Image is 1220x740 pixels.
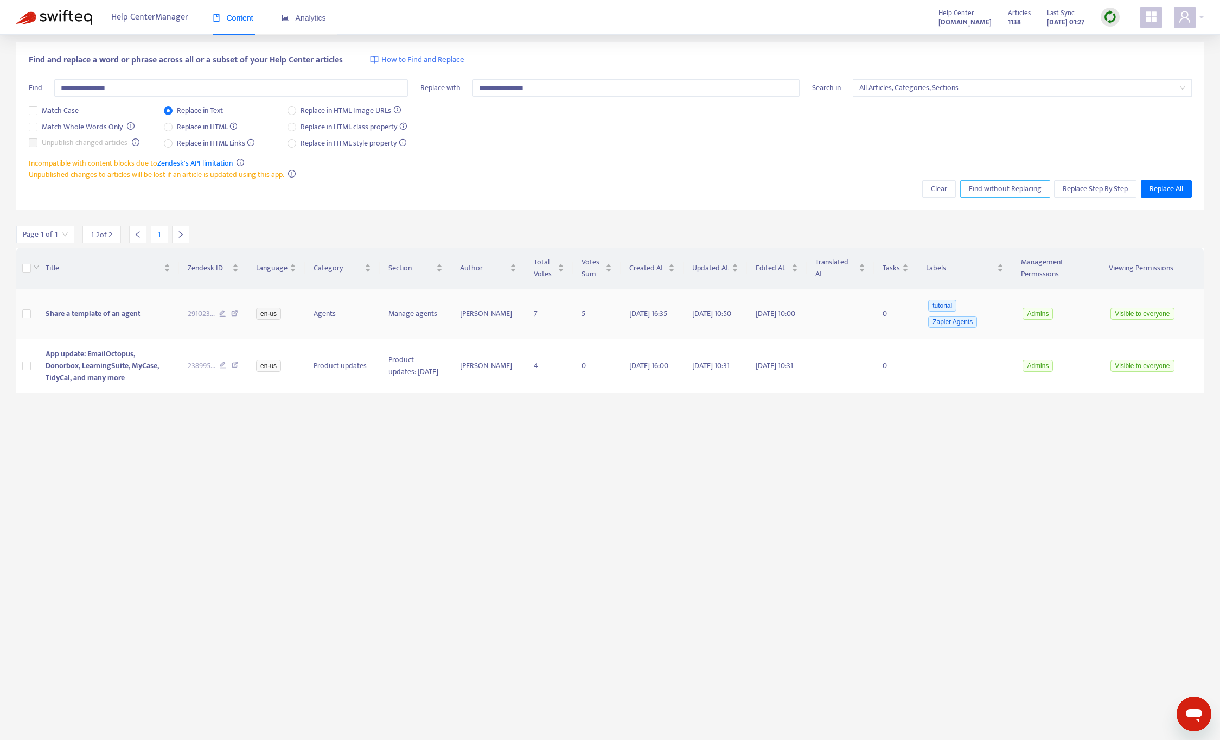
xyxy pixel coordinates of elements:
span: Unpublish changed articles [37,137,132,149]
th: Updated At [684,248,748,289]
th: Viewing Permissions [1100,248,1204,289]
span: Title [46,262,162,274]
div: 1 [151,226,168,243]
span: Replace in HTML [173,121,242,133]
td: Manage agents [380,289,451,339]
td: 7 [525,289,573,339]
span: Language [256,262,288,274]
button: Replace Step By Step [1054,180,1136,198]
span: Replace in HTML class property [296,121,411,133]
img: sync.dc5367851b00ba804db3.png [1103,10,1117,24]
th: Zendesk ID [179,248,248,289]
span: Replace in HTML Image URLs [296,105,405,117]
span: down [33,264,40,270]
span: Author [460,262,508,274]
span: Last Sync [1047,7,1075,19]
td: Product updates: [DATE] [380,339,451,393]
th: Title [37,248,179,289]
td: 0 [573,339,621,393]
span: Labels [926,262,994,274]
a: Zendesk's API limitation [157,157,233,169]
button: Find without Replacing [960,180,1050,198]
span: Replace Step By Step [1063,183,1128,195]
span: Replace in HTML Links [173,137,259,149]
a: [DOMAIN_NAME] [938,16,992,28]
span: Edited At [756,262,789,274]
span: book [213,14,220,22]
img: image-link [370,55,379,64]
span: Zapier Agents [928,316,977,328]
th: Author [451,248,525,289]
span: tutorial [928,300,956,312]
th: Translated At [807,248,874,289]
span: Replace All [1149,183,1183,195]
span: [DATE] 10:31 [756,359,793,372]
span: Clear [931,183,947,195]
span: Translated At [815,256,857,280]
span: Share a template of an agent [46,307,140,320]
span: [DATE] 10:50 [692,307,731,320]
span: Search in [812,81,841,94]
span: Section [388,262,433,274]
iframe: Button to launch messaging window [1177,697,1211,731]
td: [PERSON_NAME] [451,289,525,339]
span: [DATE] 10:31 [692,359,730,372]
span: Find [29,81,42,94]
span: Incompatible with content blocks due to [29,157,233,169]
span: Votes Sum [582,256,603,280]
span: Content [213,14,253,22]
span: 238995 ... [188,360,215,372]
span: info-circle [132,138,139,146]
span: 1 - 2 of 2 [91,229,112,241]
span: Match Case [37,105,83,117]
span: 291023 ... [188,308,215,320]
span: Admins [1023,308,1053,320]
span: [DATE] 16:35 [629,307,667,320]
th: Votes Sum [573,248,621,289]
span: Match Whole Words Only [37,121,127,133]
td: Agents [305,289,380,339]
a: How to Find and Replace [370,54,464,66]
span: Replace with [420,81,461,94]
span: Replace in HTML style property [296,137,411,149]
span: App update: EmailOctopus, Donorbox, LearningSuite, MyCase, TidyCal, and many more [46,347,159,384]
th: Created At [621,248,683,289]
span: info-circle [237,159,244,166]
td: 0 [874,339,917,393]
img: Swifteq [16,10,92,25]
span: Help Center Manager [111,7,188,28]
span: [DATE] 10:00 [756,307,795,320]
span: Visible to everyone [1110,360,1174,372]
span: Replace in Text [173,105,227,117]
td: 0 [874,289,917,339]
span: Analytics [282,14,326,22]
span: [DATE] 16:00 [629,359,668,372]
th: Labels [917,248,1012,289]
span: Zendesk ID [188,262,231,274]
th: Tasks [874,248,917,289]
span: right [177,231,184,238]
th: Management Permissions [1012,248,1100,289]
span: en-us [256,360,281,372]
span: en-us [256,308,281,320]
td: Product updates [305,339,380,393]
span: Total Votes [534,256,555,280]
td: [PERSON_NAME] [451,339,525,393]
span: Created At [629,262,666,274]
span: Help Center [938,7,974,19]
th: Total Votes [525,248,573,289]
th: Section [380,248,451,289]
button: Clear [922,180,956,198]
th: Category [305,248,380,289]
td: 4 [525,339,573,393]
span: How to Find and Replace [381,54,464,66]
button: Replace All [1141,180,1192,198]
span: Updated At [692,262,730,274]
span: Articles [1008,7,1031,19]
span: Category [314,262,362,274]
span: Tasks [883,262,900,274]
span: All Articles, Categories, Sections [859,80,1185,96]
td: 5 [573,289,621,339]
span: Find without Replacing [969,183,1042,195]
